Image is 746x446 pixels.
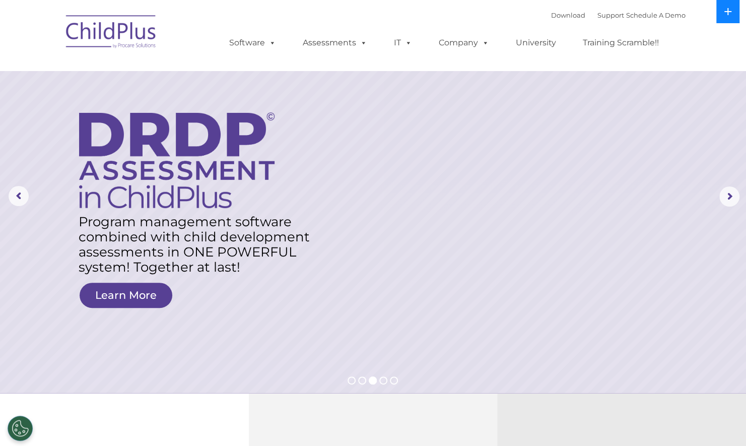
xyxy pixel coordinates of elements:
a: Training Scramble!! [573,33,669,53]
button: Cookies Settings [8,416,33,441]
a: Assessments [293,33,377,53]
a: Schedule A Demo [626,11,686,19]
rs-layer: Program management software combined with child development assessments in ONE POWERFUL system! T... [79,214,317,275]
font: | [551,11,686,19]
a: Learn More [80,283,172,308]
a: Software [219,33,286,53]
span: Phone number [140,108,183,115]
a: Company [429,33,499,53]
a: IT [384,33,422,53]
span: Last name [140,67,171,74]
a: University [506,33,566,53]
img: DRDP Assessment in ChildPlus [79,112,275,208]
a: Support [597,11,624,19]
img: ChildPlus by Procare Solutions [61,8,162,58]
a: Download [551,11,585,19]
